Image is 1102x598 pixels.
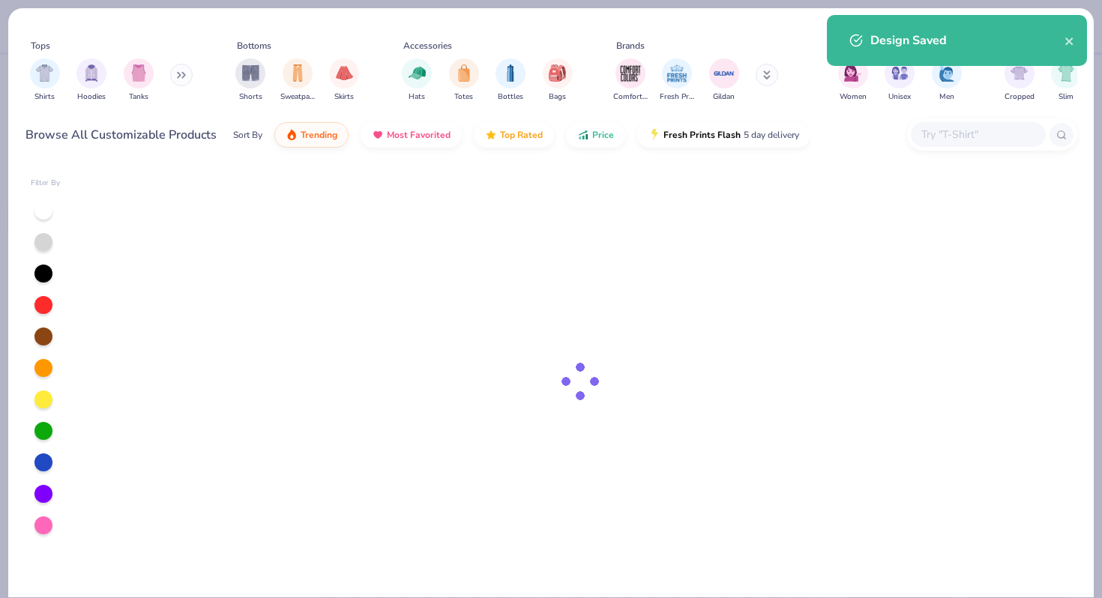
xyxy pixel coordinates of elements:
[280,58,315,103] div: filter for Sweatpants
[619,62,642,85] img: Comfort Colors Image
[402,58,432,103] div: filter for Hats
[1051,58,1081,103] div: filter for Slim
[456,64,472,82] img: Totes Image
[616,39,645,52] div: Brands
[840,91,867,103] span: Women
[500,129,543,141] span: Top Rated
[502,64,519,82] img: Bottles Image
[885,58,915,103] div: filter for Unisex
[939,91,954,103] span: Men
[1005,58,1035,103] button: filter button
[744,127,799,144] span: 5 day delivery
[334,91,354,103] span: Skirts
[1051,58,1081,103] button: filter button
[870,31,1065,49] div: Design Saved
[239,91,262,103] span: Shorts
[660,58,694,103] button: filter button
[76,58,106,103] button: filter button
[301,129,337,141] span: Trending
[543,58,573,103] button: filter button
[372,129,384,141] img: most_fav.gif
[30,58,60,103] div: filter for Shirts
[235,58,265,103] div: filter for Shorts
[237,39,271,52] div: Bottoms
[613,58,648,103] button: filter button
[83,64,100,82] img: Hoodies Image
[888,91,911,103] span: Unisex
[709,58,739,103] button: filter button
[77,91,106,103] span: Hoodies
[449,58,479,103] div: filter for Totes
[449,58,479,103] button: filter button
[498,91,523,103] span: Bottles
[549,64,565,82] img: Bags Image
[932,58,962,103] div: filter for Men
[660,58,694,103] div: filter for Fresh Prints
[130,64,147,82] img: Tanks Image
[920,126,1035,143] input: Try "T-Shirt"
[36,64,53,82] img: Shirts Image
[713,62,735,85] img: Gildan Image
[885,58,915,103] button: filter button
[932,58,962,103] button: filter button
[129,91,148,103] span: Tanks
[474,122,554,148] button: Top Rated
[838,58,868,103] button: filter button
[289,64,306,82] img: Sweatpants Image
[242,64,259,82] img: Shorts Image
[34,91,55,103] span: Shirts
[549,91,566,103] span: Bags
[613,91,648,103] span: Comfort Colors
[485,129,497,141] img: TopRated.gif
[566,122,625,148] button: Price
[409,91,425,103] span: Hats
[1065,31,1075,49] button: close
[660,91,694,103] span: Fresh Prints
[387,129,451,141] span: Most Favorited
[30,58,60,103] button: filter button
[409,64,426,82] img: Hats Image
[280,91,315,103] span: Sweatpants
[592,129,614,141] span: Price
[361,122,462,148] button: Most Favorited
[403,39,452,52] div: Accessories
[274,122,349,148] button: Trending
[233,128,262,142] div: Sort By
[648,129,660,141] img: flash.gif
[235,58,265,103] button: filter button
[1005,91,1035,103] span: Cropped
[454,91,473,103] span: Totes
[663,129,741,141] span: Fresh Prints Flash
[613,58,648,103] div: filter for Comfort Colors
[124,58,154,103] div: filter for Tanks
[1059,91,1074,103] span: Slim
[31,178,61,189] div: Filter By
[329,58,359,103] div: filter for Skirts
[713,91,735,103] span: Gildan
[666,62,688,85] img: Fresh Prints Image
[496,58,526,103] button: filter button
[543,58,573,103] div: filter for Bags
[1005,58,1035,103] div: filter for Cropped
[402,58,432,103] button: filter button
[329,58,359,103] button: filter button
[76,58,106,103] div: filter for Hoodies
[280,58,315,103] button: filter button
[838,58,868,103] div: filter for Women
[25,126,217,144] div: Browse All Customizable Products
[286,129,298,141] img: trending.gif
[336,64,353,82] img: Skirts Image
[709,58,739,103] div: filter for Gildan
[496,58,526,103] div: filter for Bottles
[124,58,154,103] button: filter button
[637,122,810,148] button: Fresh Prints Flash5 day delivery
[31,39,50,52] div: Tops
